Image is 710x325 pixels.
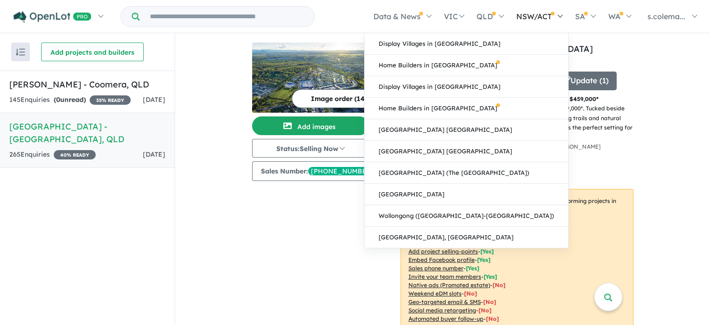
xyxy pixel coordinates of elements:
[478,307,492,314] span: [No]
[408,315,484,322] u: Automated buyer follow-up
[54,95,86,104] strong: ( unread)
[56,95,60,104] span: 0
[252,43,369,113] img: Bellevue Estate - Ripley
[553,72,617,90] button: Update (1)
[365,119,568,141] a: [GEOGRAPHIC_DATA] [GEOGRAPHIC_DATA]
[252,116,369,135] button: Add images
[9,94,131,106] div: 145 Enquir ies
[408,282,490,289] u: Native ads (Promoted estate)
[483,298,496,305] span: [No]
[365,205,568,227] a: Wollongong ([GEOGRAPHIC_DATA]-[GEOGRAPHIC_DATA])
[143,150,165,159] span: [DATE]
[252,139,369,158] button: Status:Selling Now
[365,184,568,205] a: [GEOGRAPHIC_DATA]
[408,248,478,255] u: Add project selling-points
[477,256,491,263] span: [ Yes ]
[464,290,477,297] span: [No]
[41,43,144,61] button: Add projects and builders
[252,161,393,181] button: Sales Number:[PHONE_NUMBER]
[484,273,497,280] span: [ Yes ]
[14,11,91,23] img: Openlot PRO Logo White
[292,89,386,108] button: Image order (14)
[9,149,96,160] div: 265 Enquir ies
[365,33,568,55] a: Display Villages in [GEOGRAPHIC_DATA]
[480,248,494,255] span: [ Yes ]
[408,307,476,314] u: Social media retargeting
[408,290,462,297] u: Weekend eDM slots
[647,12,685,21] span: s.colema...
[9,120,165,145] h5: [GEOGRAPHIC_DATA] - [GEOGRAPHIC_DATA] , QLD
[365,55,568,76] a: Home Builders in [GEOGRAPHIC_DATA]
[408,273,481,280] u: Invite your team members
[408,265,464,272] u: Sales phone number
[486,315,499,322] span: [No]
[492,282,506,289] span: [No]
[308,167,384,175] div: [PHONE_NUMBER]
[365,98,568,119] a: Home Builders in [GEOGRAPHIC_DATA]
[141,7,312,27] input: Try estate name, suburb, builder or developer
[16,49,25,56] img: sort.svg
[365,162,568,184] a: [GEOGRAPHIC_DATA] (The [GEOGRAPHIC_DATA])
[9,78,165,91] h5: [PERSON_NAME] - Coomera , QLD
[54,150,96,159] span: 40 % READY
[408,298,481,305] u: Geo-targeted email & SMS
[365,76,568,98] a: Display Villages in [GEOGRAPHIC_DATA]
[143,95,165,104] span: [DATE]
[466,265,479,272] span: [ Yes ]
[408,256,475,263] u: Embed Facebook profile
[365,141,568,162] a: [GEOGRAPHIC_DATA] [GEOGRAPHIC_DATA]
[365,227,568,248] a: [GEOGRAPHIC_DATA], [GEOGRAPHIC_DATA]
[90,95,131,105] span: 35 % READY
